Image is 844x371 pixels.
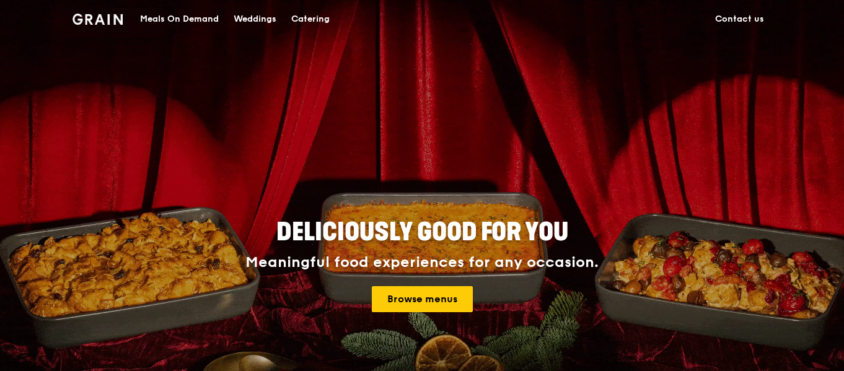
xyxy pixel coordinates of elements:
[226,1,284,38] a: Weddings
[372,286,473,312] a: Browse menus
[708,1,771,38] a: Contact us
[199,254,645,271] div: Meaningful food experiences for any occasion.
[73,14,123,25] img: Grain
[284,1,337,38] a: Catering
[276,217,568,247] span: Deliciously good for you
[291,1,330,38] div: Catering
[234,1,276,38] div: Weddings
[140,1,219,38] div: Meals On Demand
